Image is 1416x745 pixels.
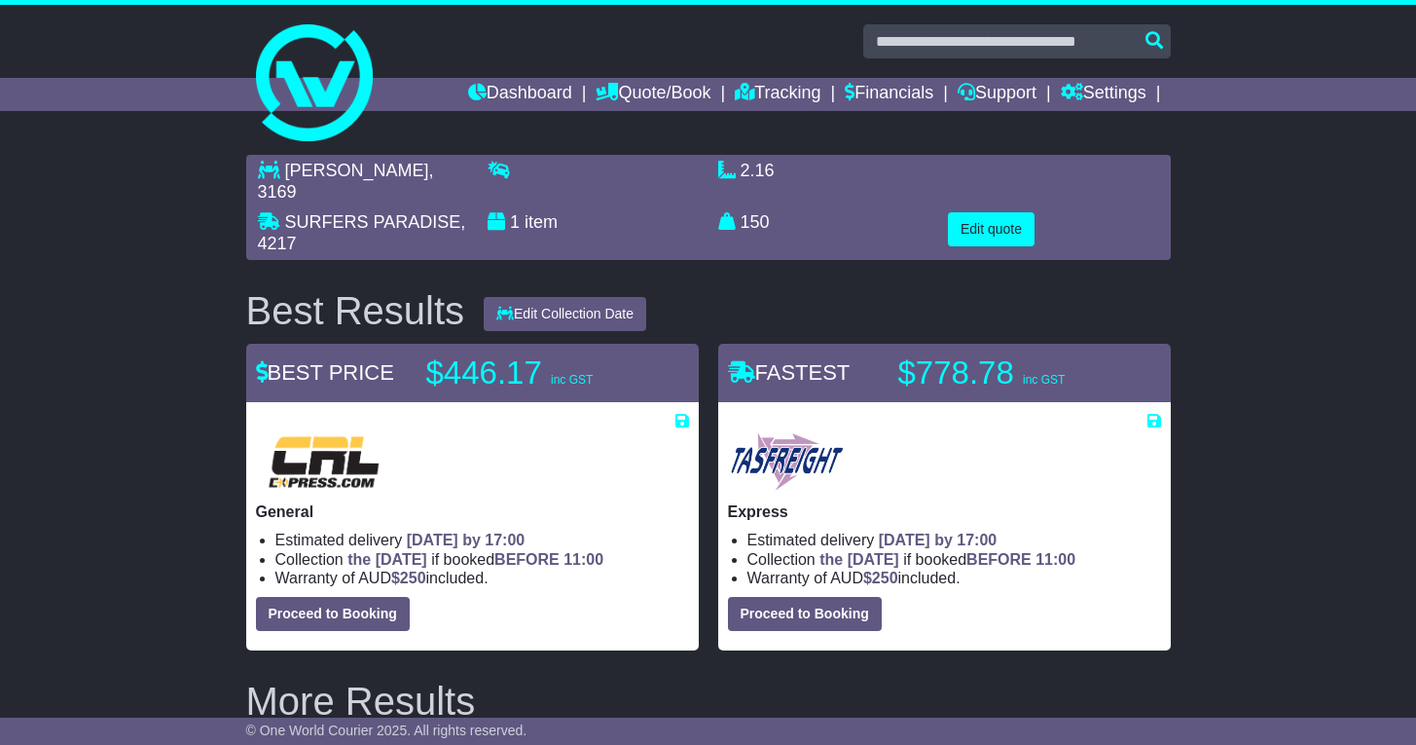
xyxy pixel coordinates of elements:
button: Proceed to Booking [728,597,882,631]
span: the [DATE] [819,551,898,568]
a: Settings [1061,78,1146,111]
p: $778.78 [898,354,1142,392]
button: Edit Collection Date [484,297,646,331]
img: CRL: General [256,430,392,493]
li: Estimated delivery [275,531,689,549]
span: FASTEST [728,360,851,385]
span: , 3169 [258,161,434,202]
h2: More Results [246,680,1171,723]
span: BEST PRICE [256,360,394,385]
span: 2.16 [741,161,775,180]
li: Collection [275,550,689,569]
p: $446.17 [426,354,670,392]
p: Express [728,503,1161,521]
span: 11:00 [1035,551,1075,568]
span: 11:00 [563,551,603,568]
span: 1 [510,212,520,232]
li: Estimated delivery [747,531,1161,549]
button: Proceed to Booking [256,597,410,631]
a: Quote/Book [596,78,710,111]
span: if booked [819,551,1075,568]
span: , 4217 [258,212,466,253]
img: Tasfreight: Express [728,430,846,493]
p: General [256,503,689,521]
span: BEFORE [494,551,560,568]
span: inc GST [1023,373,1065,387]
span: 250 [400,570,426,586]
span: © One World Courier 2025. All rights reserved. [246,723,527,738]
span: inc GST [551,373,593,387]
span: [DATE] by 17:00 [879,532,998,548]
span: 150 [741,212,770,232]
span: [PERSON_NAME] [285,161,429,180]
button: Edit quote [948,212,1035,246]
li: Collection [747,550,1161,569]
span: the [DATE] [347,551,426,568]
a: Support [958,78,1036,111]
div: Best Results [236,289,475,332]
li: Warranty of AUD included. [747,569,1161,587]
span: BEFORE [966,551,1032,568]
span: $ [391,570,426,586]
span: item [525,212,558,232]
a: Tracking [735,78,820,111]
span: [DATE] by 17:00 [407,532,526,548]
a: Dashboard [468,78,572,111]
li: Warranty of AUD included. [275,569,689,587]
span: if booked [347,551,603,568]
span: SURFERS PARADISE [285,212,461,232]
a: Financials [845,78,933,111]
span: 250 [872,570,898,586]
span: $ [863,570,898,586]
